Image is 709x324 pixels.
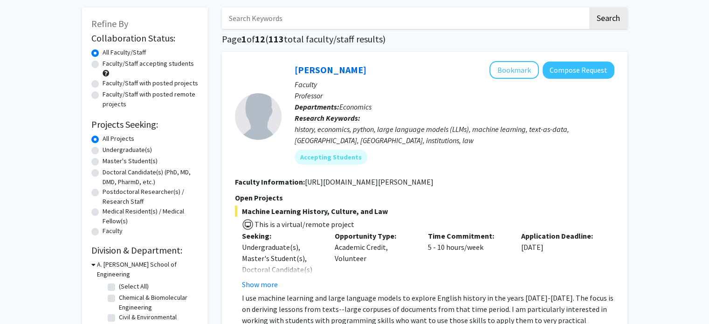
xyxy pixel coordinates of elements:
[335,230,414,241] p: Opportunity Type:
[242,230,321,241] p: Seeking:
[295,90,614,101] p: Professor
[103,90,199,109] label: Faculty/Staff with posted remote projects
[119,293,196,312] label: Chemical & Biomolecular Engineering
[91,18,128,29] span: Refine By
[328,230,421,290] div: Academic Credit, Volunteer
[268,33,284,45] span: 113
[91,245,199,256] h2: Division & Department:
[295,79,614,90] p: Faculty
[295,113,360,123] b: Research Keywords:
[97,260,199,279] h3: A. [PERSON_NAME] School of Engineering
[103,78,198,88] label: Faculty/Staff with posted projects
[119,282,149,291] label: (Select All)
[305,177,434,186] fg-read-more: [URL][DOMAIN_NAME][PERSON_NAME]
[91,119,199,130] h2: Projects Seeking:
[254,220,354,229] span: This is a virtual/remote project
[103,156,158,166] label: Master's Student(s)
[103,187,199,207] label: Postdoctoral Researcher(s) / Research Staff
[235,177,305,186] b: Faculty Information:
[295,150,367,165] mat-chip: Accepting Students
[428,230,507,241] p: Time Commitment:
[339,102,372,111] span: Economics
[514,230,607,290] div: [DATE]
[103,134,134,144] label: All Projects
[91,33,199,44] h2: Collaboration Status:
[489,61,539,79] button: Add Peter Murrell to Bookmarks
[103,226,123,236] label: Faculty
[241,33,247,45] span: 1
[103,167,199,187] label: Doctoral Candidate(s) (PhD, MD, DMD, PharmD, etc.)
[521,230,600,241] p: Application Deadline:
[589,7,627,29] button: Search
[235,206,614,217] span: Machine Learning History, Culture, and Law
[7,282,40,317] iframe: Chat
[295,64,366,76] a: [PERSON_NAME]
[295,102,339,111] b: Departments:
[103,48,146,57] label: All Faculty/Staff
[242,279,278,290] button: Show more
[222,7,588,29] input: Search Keywords
[295,124,614,146] div: history, economics, python, large language models (LLMs), machine learning, text-as-data, [GEOGRA...
[255,33,265,45] span: 12
[103,207,199,226] label: Medical Resident(s) / Medical Fellow(s)
[103,59,194,69] label: Faculty/Staff accepting students
[543,62,614,79] button: Compose Request to Peter Murrell
[222,34,627,45] h1: Page of ( total faculty/staff results)
[103,145,152,155] label: Undergraduate(s)
[421,230,514,290] div: 5 - 10 hours/week
[235,192,614,203] p: Open Projects
[242,241,321,297] div: Undergraduate(s), Master's Student(s), Doctoral Candidate(s) (PhD, MD, DMD, PharmD, etc.)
